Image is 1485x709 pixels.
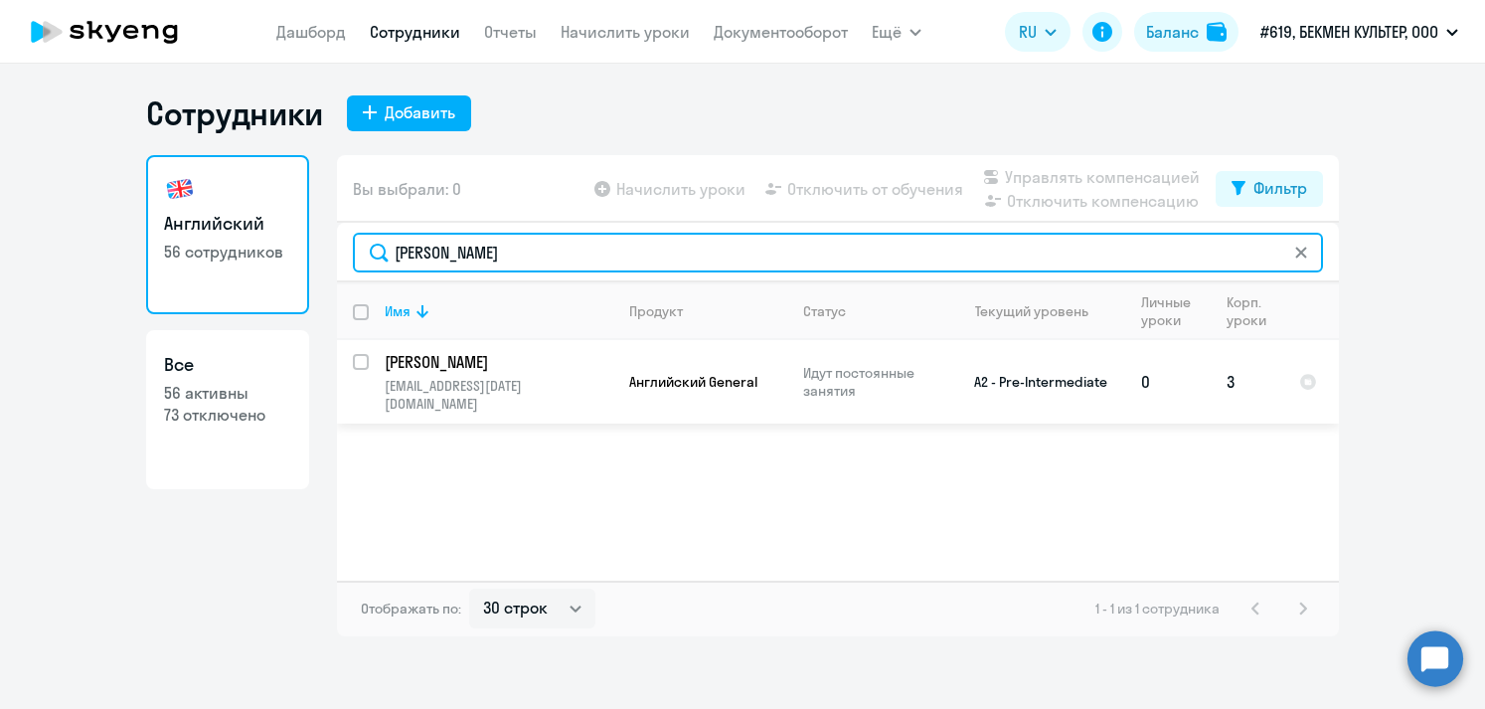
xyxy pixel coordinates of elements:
[975,302,1088,320] div: Текущий уровень
[146,155,309,314] a: Английский56 сотрудников
[385,351,609,373] p: [PERSON_NAME]
[561,22,690,42] a: Начислить уроки
[370,22,460,42] a: Сотрудники
[1134,12,1238,52] button: Балансbalance
[353,177,461,201] span: Вы выбрали: 0
[347,95,471,131] button: Добавить
[353,233,1323,272] input: Поиск по имени, email, продукту или статусу
[872,20,902,44] span: Ещё
[956,302,1124,320] div: Текущий уровень
[276,22,346,42] a: Дашборд
[1211,340,1283,424] td: 3
[1141,293,1210,329] div: Личные уроки
[385,100,455,124] div: Добавить
[1005,12,1071,52] button: RU
[1095,600,1220,618] span: 1 - 1 из 1 сотрудника
[146,93,323,133] h1: Сотрудники
[714,22,848,42] a: Документооборот
[629,302,683,320] div: Продукт
[629,373,757,391] span: Английский General
[164,241,291,263] p: 56 сотрудников
[1146,20,1199,44] div: Баланс
[164,173,196,205] img: english
[164,404,291,426] p: 73 отключено
[164,211,291,237] h3: Английский
[484,22,537,42] a: Отчеты
[385,302,612,320] div: Имя
[164,382,291,404] p: 56 активны
[164,352,291,378] h3: Все
[872,12,921,52] button: Ещё
[1216,171,1323,207] button: Фильтр
[629,302,786,320] div: Продукт
[803,364,939,400] p: Идут постоянные занятия
[385,302,411,320] div: Имя
[361,600,461,618] span: Отображать по:
[385,377,612,413] p: [EMAIL_ADDRESS][DATE][DOMAIN_NAME]
[1141,293,1197,329] div: Личные уроки
[1253,176,1307,200] div: Фильтр
[1227,293,1269,329] div: Корп. уроки
[146,330,309,489] a: Все56 активны73 отключено
[1260,20,1438,44] p: #619, БЕКМЕН КУЛЬТЕР, ООО
[1125,340,1211,424] td: 0
[803,302,939,320] div: Статус
[940,340,1125,424] td: A2 - Pre-Intermediate
[803,302,846,320] div: Статус
[1250,8,1468,56] button: #619, БЕКМЕН КУЛЬТЕР, ООО
[1207,22,1227,42] img: balance
[1227,293,1282,329] div: Корп. уроки
[1019,20,1037,44] span: RU
[385,351,612,373] a: [PERSON_NAME]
